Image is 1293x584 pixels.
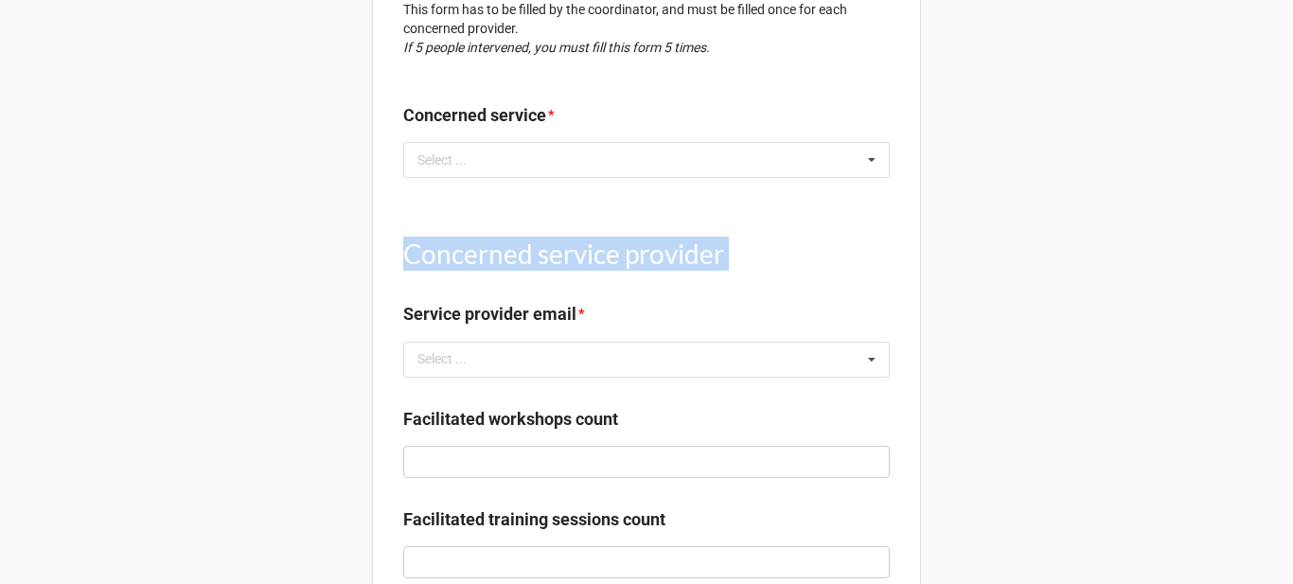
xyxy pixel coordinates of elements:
[413,150,494,171] div: Select ...
[403,237,890,271] h1: Concerned service provider
[403,406,618,433] label: Facilitated workshops count
[403,506,665,533] label: Facilitated training sessions count
[413,348,494,370] div: Select ...
[403,102,546,129] label: Concerned service
[403,301,576,327] label: Service provider email
[403,40,710,55] em: If 5 people intervened, you must fill this form 5 times.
